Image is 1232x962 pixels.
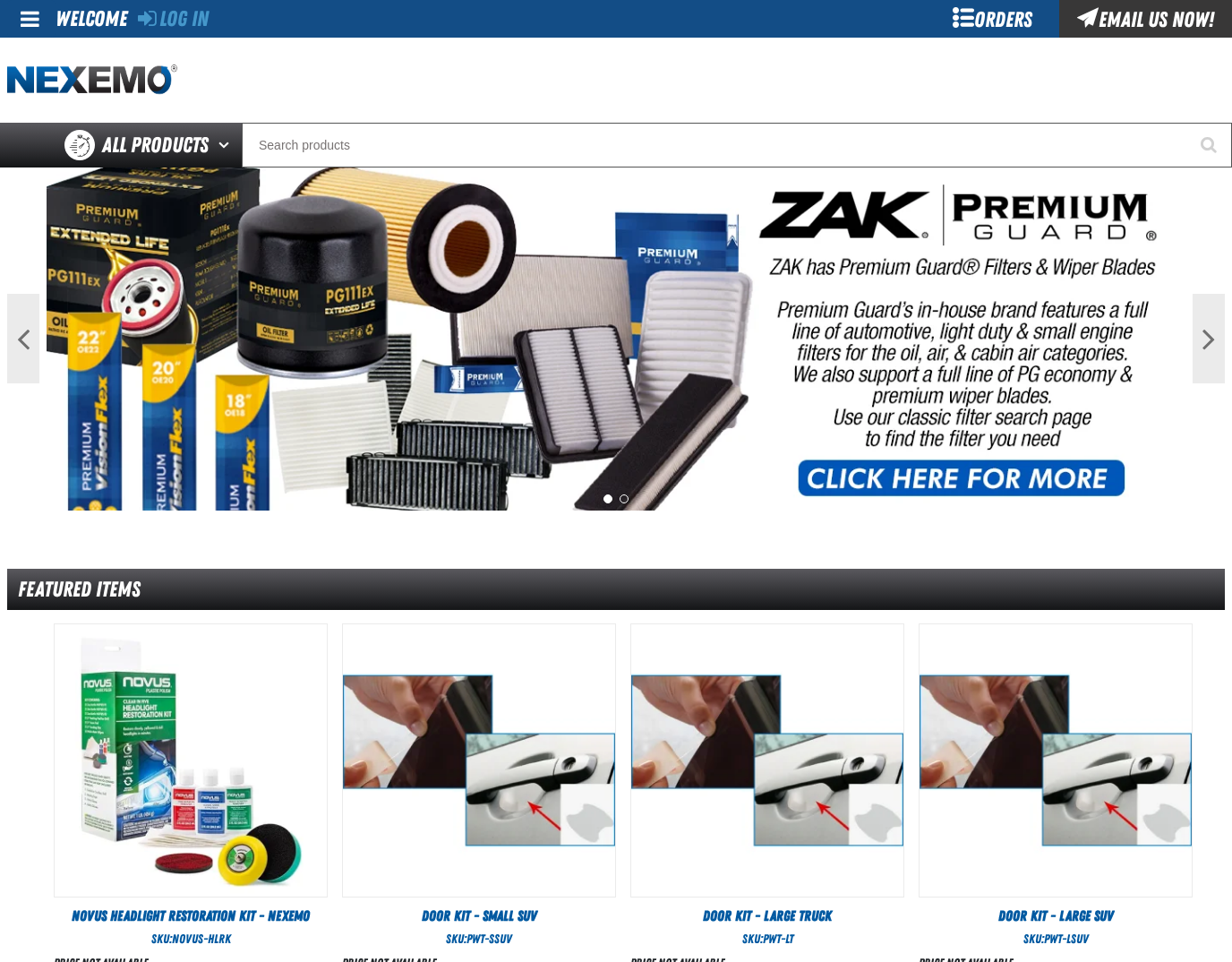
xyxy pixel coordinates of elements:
[138,6,209,31] a: Log In
[7,64,177,96] img: Nexemo logo
[920,624,1192,897] img: Door Kit - Large SUV
[55,624,327,897] : View Details of the Novus Headlight Restoration Kit - Nexemo
[172,932,231,946] span: NOVUS-HLRK
[343,624,615,897] img: Door Kit - Small SUV
[54,931,328,948] div: SKU:
[620,494,629,503] button: 2 of 2
[631,624,903,897] : View Details of the Door Kit - Large Truck
[919,931,1193,948] div: SKU:
[212,123,242,167] button: Open All Products pages
[630,906,904,926] a: Door Kit - Large Truck
[102,129,209,161] span: All Products
[1187,123,1232,167] button: Start Searching
[630,931,904,948] div: SKU:
[466,932,512,946] span: PWT-SSUV
[242,123,1232,167] input: Search
[603,494,612,503] button: 1 of 2
[342,931,616,948] div: SKU:
[7,294,39,383] button: Previous
[343,624,615,897] : View Details of the Door Kit - Small SUV
[998,907,1114,924] span: Door Kit - Large SUV
[763,932,793,946] span: PWT-LT
[920,624,1192,897] : View Details of the Door Kit - Large SUV
[703,907,832,924] span: Door Kit - Large Truck
[1044,932,1089,946] span: PWT-LSUV
[422,907,537,924] span: Door Kit - Small SUV
[72,907,310,924] span: Novus Headlight Restoration Kit - Nexemo
[631,624,903,897] img: Door Kit - Large Truck
[919,906,1193,926] a: Door Kit - Large SUV
[1193,294,1225,383] button: Next
[55,624,327,897] img: Novus Headlight Restoration Kit - Nexemo
[7,569,1225,611] div: Featured Items
[54,906,328,926] a: Novus Headlight Restoration Kit - Nexemo
[47,167,1185,511] img: PG Filters & Wipers
[342,906,616,926] a: Door Kit - Small SUV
